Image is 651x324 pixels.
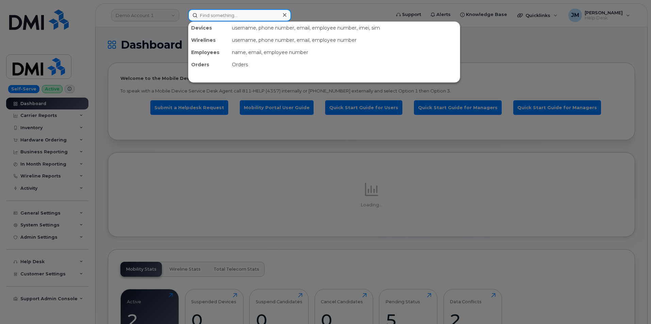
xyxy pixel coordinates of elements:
[229,22,460,34] div: username, phone number, email, employee number, imei, sim
[188,58,229,71] div: Orders
[188,22,229,34] div: Devices
[229,46,460,58] div: name, email, employee number
[188,46,229,58] div: Employees
[188,34,229,46] div: Wirelines
[229,34,460,46] div: username, phone number, email, employee number
[229,58,460,71] div: Orders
